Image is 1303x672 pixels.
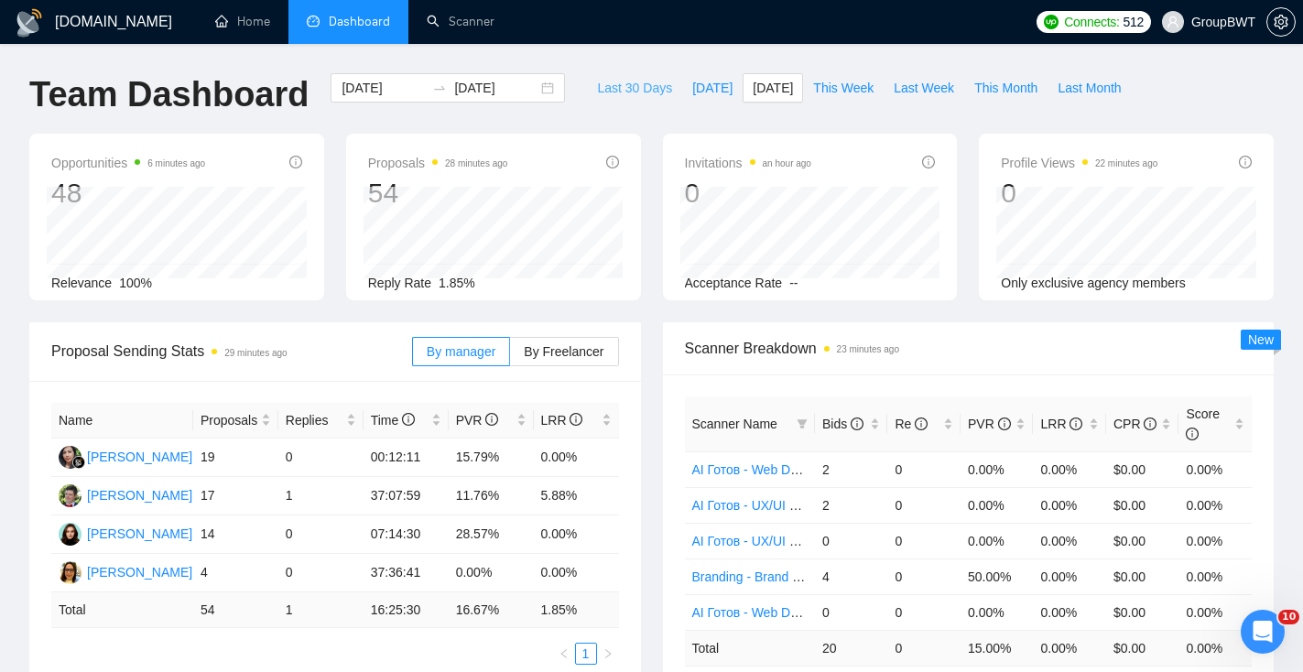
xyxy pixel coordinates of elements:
span: Re [895,417,928,431]
td: 0.00% [961,594,1034,630]
td: $0.00 [1106,451,1179,487]
span: Dashboard [329,14,390,29]
td: 15.00 % [961,630,1034,666]
td: 50.00% [961,558,1034,594]
div: [PERSON_NAME] [87,524,192,544]
td: Total [685,630,815,666]
td: 0.00% [1178,451,1252,487]
span: Score [1186,406,1220,441]
td: 0.00% [1033,487,1106,523]
td: 0.00% [1033,523,1106,558]
span: [DATE] [692,78,733,98]
span: info-circle [485,413,498,426]
span: -- [789,276,798,290]
a: 1 [576,644,596,664]
td: 0.00% [1178,594,1252,630]
span: Scanner Breakdown [685,337,1253,360]
th: Name [51,403,193,439]
button: [DATE] [743,73,803,103]
td: 00:12:11 [364,439,449,477]
time: 28 minutes ago [445,158,507,168]
div: [PERSON_NAME] [87,485,192,505]
td: 1 [278,592,364,628]
td: Total [51,592,193,628]
span: Scanner Name [692,417,777,431]
td: 1.85 % [534,592,619,628]
td: 0 [815,523,888,558]
span: 10 [1278,610,1299,624]
th: Proposals [193,403,278,439]
span: New [1248,332,1274,347]
td: 0.00% [449,554,534,592]
span: Bids [822,417,863,431]
td: 28.57% [449,515,534,554]
span: to [432,81,447,95]
span: info-circle [1144,417,1156,430]
td: $0.00 [1106,558,1179,594]
img: AS [59,484,81,507]
td: 16.67 % [449,592,534,628]
td: 07:14:30 [364,515,449,554]
button: Last Month [1048,73,1131,103]
span: info-circle [922,156,935,168]
td: 0 [887,558,961,594]
td: 0.00% [534,515,619,554]
span: info-circle [402,413,415,426]
span: Opportunities [51,152,205,174]
td: 11.76% [449,477,534,515]
td: 4 [815,558,888,594]
td: 37:07:59 [364,477,449,515]
span: LRR [1040,417,1082,431]
span: dashboard [307,15,320,27]
span: info-circle [851,417,863,430]
iframe: Intercom live chat [1241,610,1285,654]
time: 6 minutes ago [147,158,205,168]
span: info-circle [1239,156,1252,168]
a: SN[PERSON_NAME] [59,449,192,463]
td: 0.00% [534,554,619,592]
a: OL[PERSON_NAME] [59,564,192,579]
li: Previous Page [553,643,575,665]
td: 20 [815,630,888,666]
a: AI Готов - Web Design Intermediate минус Development [692,605,1015,620]
button: This Month [964,73,1048,103]
span: filter [797,418,808,429]
span: Only exclusive agency members [1001,276,1186,290]
a: AS[PERSON_NAME] [59,487,192,502]
div: [PERSON_NAME] [87,447,192,467]
img: SN [59,446,81,469]
span: This Month [974,78,1037,98]
span: info-circle [915,417,928,430]
td: 0.00% [1178,523,1252,558]
button: Last 30 Days [587,73,682,103]
span: Proposals [368,152,508,174]
span: Last Week [894,78,954,98]
span: Connects: [1064,12,1119,32]
time: 22 minutes ago [1095,158,1157,168]
img: gigradar-bm.png [72,456,85,469]
td: 0.00% [534,439,619,477]
li: Next Page [597,643,619,665]
button: left [553,643,575,665]
div: 0 [685,176,811,211]
td: 1 [278,477,364,515]
a: setting [1266,15,1296,29]
span: 100% [119,276,152,290]
span: info-circle [1186,428,1199,440]
time: an hour ago [763,158,811,168]
td: 17 [193,477,278,515]
span: Replies [286,410,342,430]
span: 512 [1124,12,1144,32]
span: info-circle [1070,417,1082,430]
a: homeHome [215,14,270,29]
input: End date [454,78,537,98]
td: 2 [815,487,888,523]
td: 54 [193,592,278,628]
img: upwork-logo.png [1044,15,1059,29]
td: 0.00% [1033,558,1106,594]
div: [PERSON_NAME] [87,562,192,582]
td: 4 [193,554,278,592]
td: 0 [278,439,364,477]
td: 0.00% [1178,487,1252,523]
a: searchScanner [427,14,494,29]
